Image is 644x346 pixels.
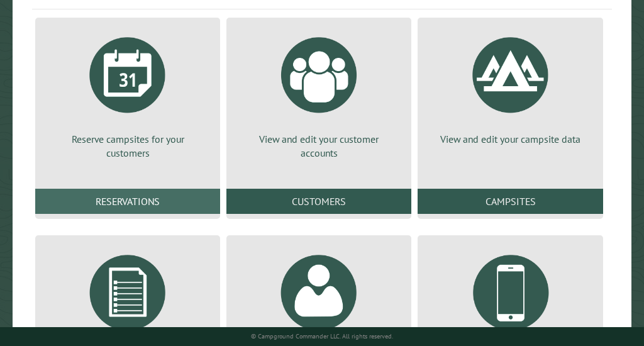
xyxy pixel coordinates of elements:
a: View and edit your campsite data [433,28,587,146]
a: View and edit your customer accounts [241,28,396,160]
p: View and edit your campsite data [433,132,587,146]
a: Reservations [35,189,220,214]
a: Campsites [418,189,602,214]
small: © Campground Commander LLC. All rights reserved. [251,332,393,340]
p: View and edit your customer accounts [241,132,396,160]
p: Reserve campsites for your customers [50,132,205,160]
a: Customers [226,189,411,214]
a: Reserve campsites for your customers [50,28,205,160]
